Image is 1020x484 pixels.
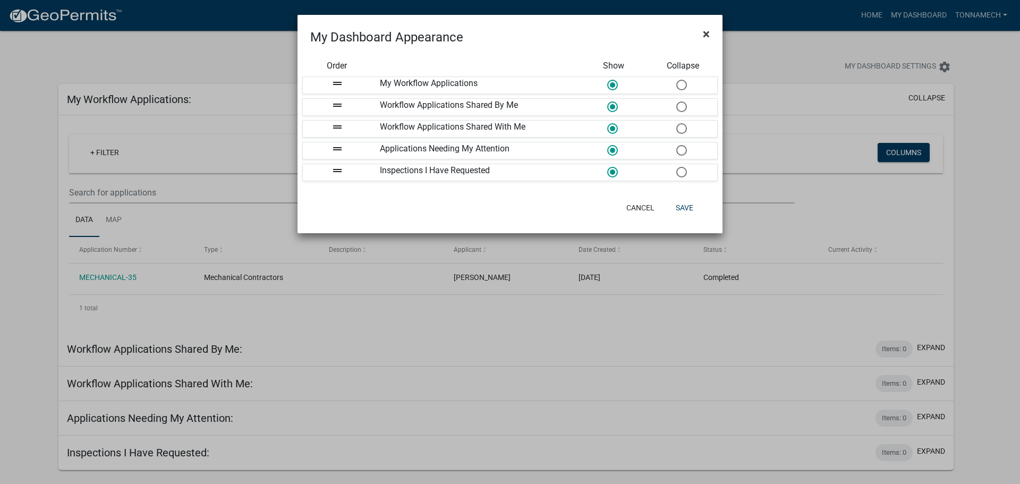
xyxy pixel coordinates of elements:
i: drag_handle [331,77,344,90]
i: drag_handle [331,164,344,177]
button: Close [694,19,718,49]
button: Save [667,198,702,217]
div: Collapse [649,60,718,72]
div: Inspections I Have Requested [372,164,579,181]
i: drag_handle [331,142,344,155]
i: drag_handle [331,99,344,112]
div: Workflow Applications Shared With Me [372,121,579,137]
span: × [703,27,710,41]
i: drag_handle [331,121,344,133]
div: My Workflow Applications [372,77,579,94]
h4: My Dashboard Appearance [310,28,463,47]
div: Workflow Applications Shared By Me [372,99,579,115]
button: Cancel [618,198,663,217]
div: Show [579,60,648,72]
div: Order [302,60,371,72]
div: Applications Needing My Attention [372,142,579,159]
